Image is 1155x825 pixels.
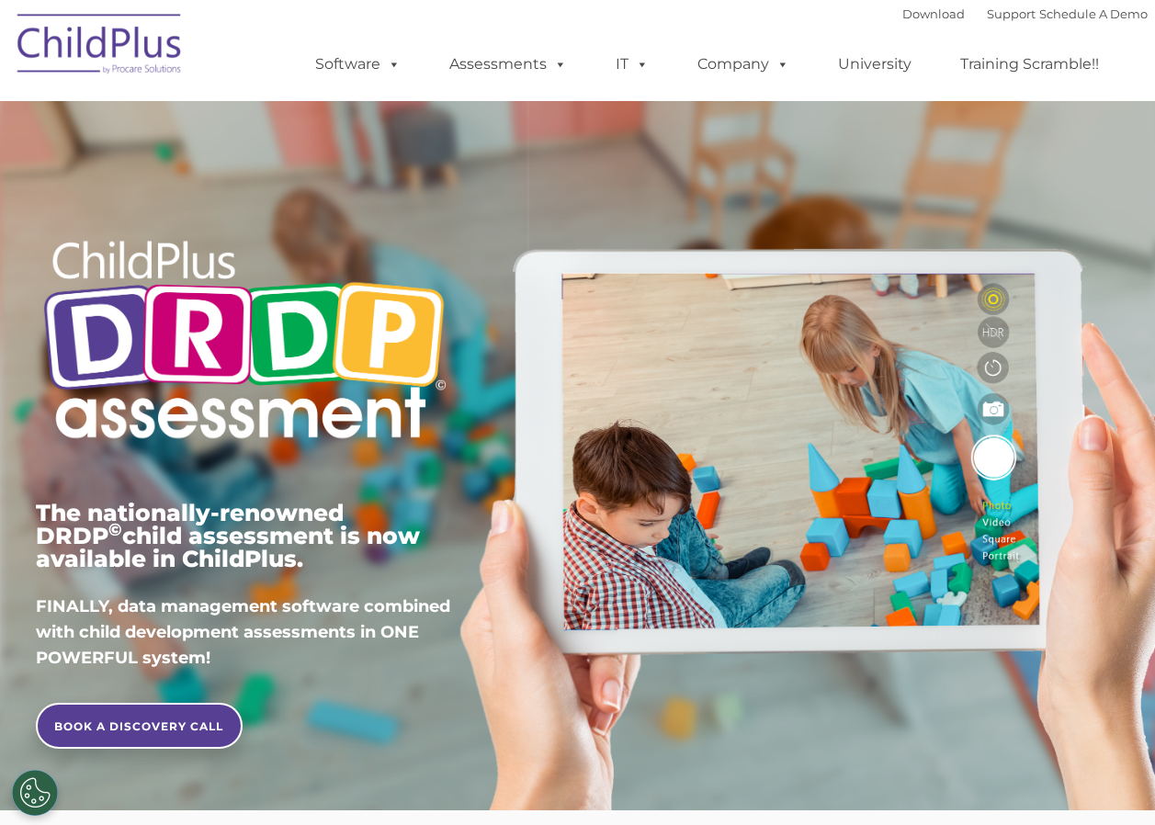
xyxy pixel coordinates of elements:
[108,519,122,540] sup: ©
[36,703,243,749] a: BOOK A DISCOVERY CALL
[36,596,450,668] span: FINALLY, data management software combined with child development assessments in ONE POWERFUL sys...
[942,46,1117,83] a: Training Scramble!!
[431,46,585,83] a: Assessments
[597,46,667,83] a: IT
[987,6,1036,21] a: Support
[679,46,808,83] a: Company
[36,499,420,572] span: The nationally-renowned DRDP child assessment is now available in ChildPlus.
[12,770,58,816] button: Cookies Settings
[820,46,930,83] a: University
[1039,6,1148,21] a: Schedule A Demo
[297,46,419,83] a: Software
[902,6,965,21] a: Download
[36,216,453,469] img: Copyright - DRDP Logo Light
[902,6,1148,21] font: |
[8,1,192,93] img: ChildPlus by Procare Solutions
